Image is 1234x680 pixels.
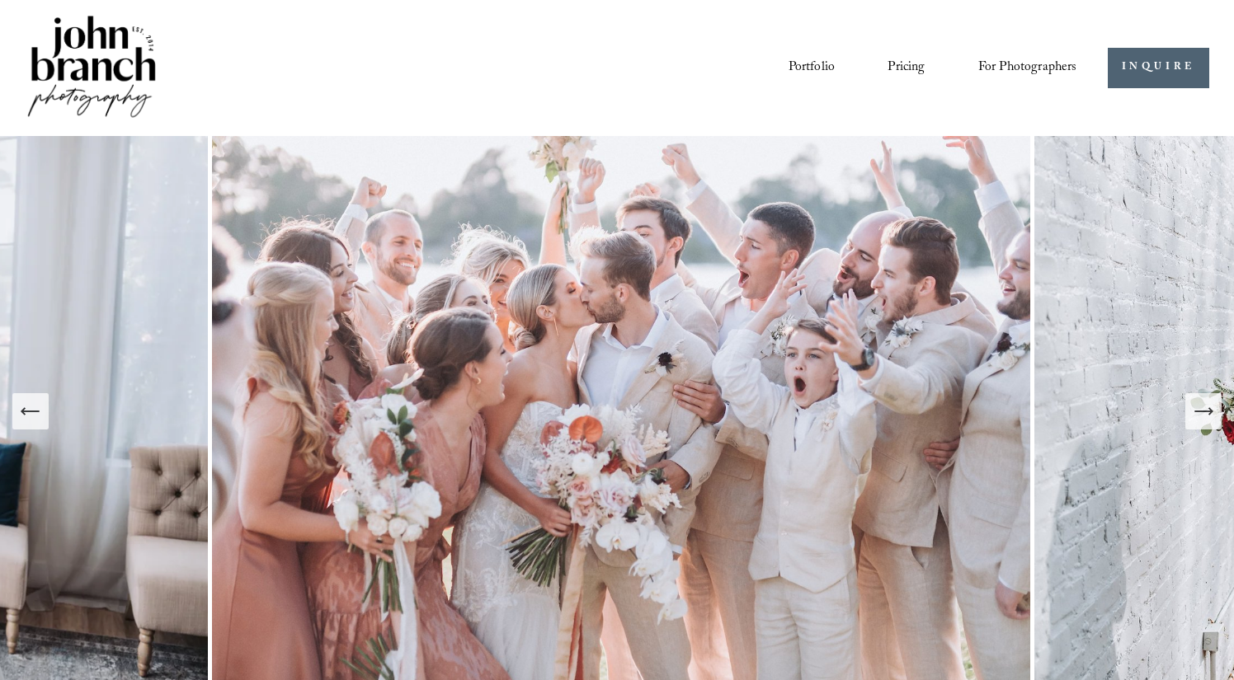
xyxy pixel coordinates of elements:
[1185,393,1222,429] button: Next Slide
[789,54,835,82] a: Portfolio
[1108,48,1209,88] a: INQUIRE
[978,55,1077,81] span: For Photographers
[25,12,158,124] img: John Branch IV Photography
[978,54,1077,82] a: folder dropdown
[12,393,49,429] button: Previous Slide
[888,54,925,82] a: Pricing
